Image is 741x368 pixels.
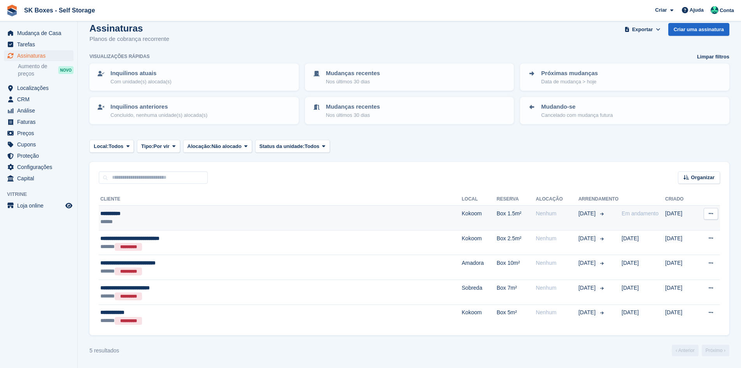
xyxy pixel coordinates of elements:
[462,255,497,280] td: Amadora
[578,210,597,218] span: [DATE]
[212,143,242,150] span: Não alocado
[4,162,74,173] a: menu
[17,28,64,39] span: Mudança de Casa
[521,98,729,123] a: Mudando-se Cancelado com mudança futura
[326,78,380,86] p: Nos últimos 30 dias
[89,23,169,33] h1: Assinaturas
[536,308,578,317] div: Nenhum
[622,260,639,266] span: [DATE]
[578,193,618,206] th: Arrendamento
[668,23,729,36] a: Criar uma assinatura
[90,64,298,90] a: Inquilinos atuais Com unidade(s) alocada(s)
[4,28,74,39] a: menu
[655,6,667,14] span: Criar
[17,94,64,105] span: CRM
[94,143,109,150] span: Local:
[110,102,207,111] p: Inquilinos anteriores
[326,111,380,119] p: Nos últimos 30 dias
[17,173,64,184] span: Capital
[4,150,74,161] a: menu
[306,98,513,123] a: Mudanças recentes Nos últimos 30 dias
[720,7,734,14] span: Conta
[17,105,64,116] span: Análise
[665,193,694,206] th: Criado
[137,140,180,153] button: Tipo: Por vir
[17,150,64,161] span: Proteção
[187,143,212,150] span: Alocação:
[17,50,64,61] span: Assinaturas
[462,193,497,206] th: Local
[665,255,694,280] td: [DATE]
[99,193,462,206] th: Cliente
[462,230,497,255] td: Kokoom
[18,63,58,77] span: Aumento de preços
[665,206,694,231] td: [DATE]
[4,200,74,211] a: menu
[17,116,64,127] span: Faturas
[4,94,74,105] a: menu
[21,4,98,17] a: SK Boxes - Self Storage
[89,35,169,44] p: Planos de cobrança recorrente
[4,39,74,50] a: menu
[17,139,64,150] span: Cupons
[18,62,74,78] a: Aumento de preços NOVO
[578,308,597,317] span: [DATE]
[4,116,74,127] a: menu
[462,305,497,329] td: Kokoom
[4,83,74,93] a: menu
[259,143,305,150] span: Status da unidade:
[4,173,74,184] a: menu
[90,98,298,123] a: Inquilinos anteriores Concluído, nenhuma unidade(s) alocada(s)
[4,139,74,150] a: menu
[17,128,64,139] span: Preços
[110,78,172,86] p: Com unidade(s) alocada(s)
[89,140,134,153] button: Local: Todos
[7,190,77,198] span: Vitrine
[89,53,150,60] h6: Visualizações rápidas
[4,50,74,61] a: menu
[497,280,536,305] td: Box 7m²
[497,305,536,329] td: Box 5m²
[462,280,497,305] td: Sobreda
[17,200,64,211] span: Loja online
[622,235,639,241] span: [DATE]
[691,174,715,181] span: Organizar
[497,193,536,206] th: Reserva
[536,259,578,267] div: Nenhum
[672,345,699,356] a: Anterior
[521,64,729,90] a: Próximas mudanças Data de mudança > hoje
[141,143,154,150] span: Tipo:
[536,193,578,206] th: Alocação
[17,162,64,173] span: Configurações
[622,309,639,315] span: [DATE]
[702,345,729,356] a: Próximo
[89,347,119,355] div: 5 resultados
[6,5,18,16] img: stora-icon-8386f47178a22dfd0bd8f6a31ec36ba5ce8667c1dd55bd0f319d3a0aa187defe.svg
[622,285,639,291] span: [DATE]
[541,69,598,78] p: Próximas mudanças
[541,78,598,86] p: Data de mudança > hoje
[665,305,694,329] td: [DATE]
[665,280,694,305] td: [DATE]
[632,26,653,33] span: Exportar
[697,53,729,61] a: Limpar filtros
[4,128,74,139] a: menu
[183,140,252,153] button: Alocação: Não alocado
[536,284,578,292] div: Nenhum
[58,66,74,74] div: NOVO
[17,39,64,50] span: Tarefas
[536,234,578,243] div: Nenhum
[536,210,578,218] div: Nenhum
[17,83,64,93] span: Localizações
[462,206,497,231] td: Kokoom
[110,111,207,119] p: Concluído, nenhuma unidade(s) alocada(s)
[4,105,74,116] a: menu
[623,23,662,36] button: Exportar
[690,6,704,14] span: Ajuda
[109,143,123,150] span: Todos
[306,64,513,90] a: Mudanças recentes Nos últimos 30 dias
[305,143,319,150] span: Todos
[64,201,74,210] a: Loja de pré-visualização
[255,140,330,153] button: Status da unidade: Todos
[578,259,597,267] span: [DATE]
